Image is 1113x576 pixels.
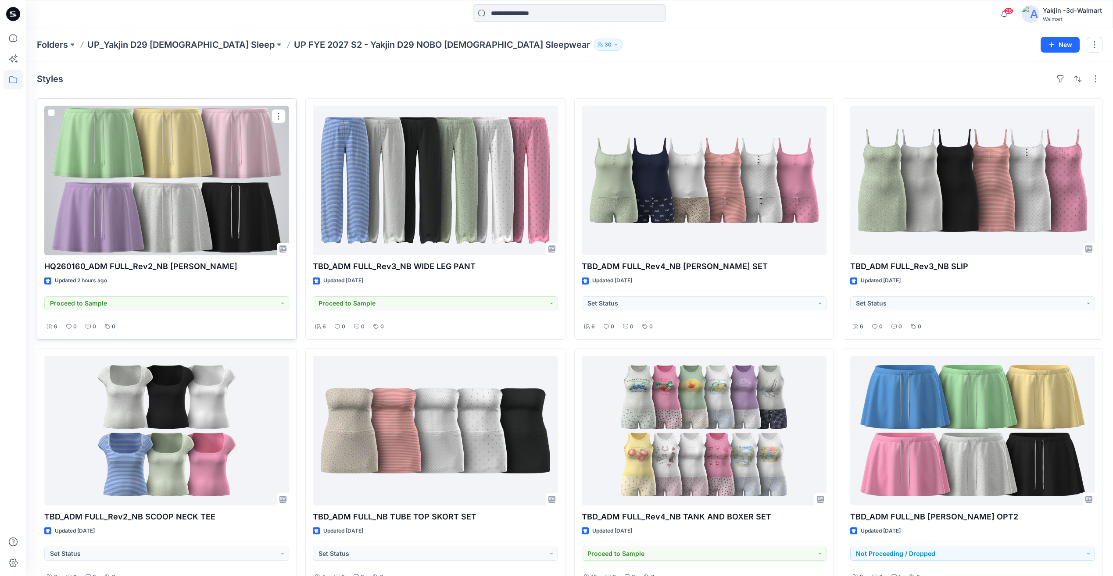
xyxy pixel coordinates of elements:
[55,276,107,285] p: Updated 2 hours ago
[294,39,590,51] p: UP FYE 2027 S2 - Yakjin D29 NOBO [DEMOGRAPHIC_DATA] Sleepwear
[850,356,1095,505] a: TBD_ADM FULL_NB TERRY SKORT OPT2
[605,40,612,50] p: 30
[1043,16,1102,22] div: Walmart
[342,322,345,331] p: 0
[87,39,275,51] a: UP_Yakjin D29 [DEMOGRAPHIC_DATA] Sleep
[323,526,363,536] p: Updated [DATE]
[611,322,614,331] p: 0
[313,260,558,273] p: TBD_ADM FULL_Rev3_NB WIDE LEG PANT
[860,322,863,331] p: 6
[591,322,595,331] p: 6
[592,276,632,285] p: Updated [DATE]
[54,322,57,331] p: 6
[582,260,827,273] p: TBD_ADM FULL_Rev4_NB [PERSON_NAME] SET
[592,526,632,536] p: Updated [DATE]
[37,39,68,51] a: Folders
[850,260,1095,273] p: TBD_ADM FULL_Rev3_NB SLIP
[630,322,633,331] p: 0
[1004,7,1013,14] span: 26
[322,322,326,331] p: 6
[44,260,289,273] p: HQ260160_ADM FULL_Rev2_NB [PERSON_NAME]
[112,322,115,331] p: 0
[313,106,558,255] a: TBD_ADM FULL_Rev3_NB WIDE LEG PANT
[361,322,365,331] p: 0
[918,322,921,331] p: 0
[850,511,1095,523] p: TBD_ADM FULL_NB [PERSON_NAME] OPT2
[879,322,883,331] p: 0
[93,322,96,331] p: 0
[44,106,289,255] a: HQ260160_ADM FULL_Rev2_NB TERRY SKORT
[44,511,289,523] p: TBD_ADM FULL_Rev2_NB SCOOP NECK TEE
[582,106,827,255] a: TBD_ADM FULL_Rev4_NB CAMI BOXER SET
[594,39,623,51] button: 30
[1041,37,1080,53] button: New
[850,106,1095,255] a: TBD_ADM FULL_Rev3_NB SLIP
[861,276,901,285] p: Updated [DATE]
[898,322,902,331] p: 0
[649,322,653,331] p: 0
[313,356,558,505] a: TBD_ADM FULL_NB TUBE TOP SKORT SET
[323,276,363,285] p: Updated [DATE]
[73,322,77,331] p: 0
[582,511,827,523] p: TBD_ADM FULL_Rev4_NB TANK AND BOXER SET
[380,322,384,331] p: 0
[861,526,901,536] p: Updated [DATE]
[582,356,827,505] a: TBD_ADM FULL_Rev4_NB TANK AND BOXER SET
[44,356,289,505] a: TBD_ADM FULL_Rev2_NB SCOOP NECK TEE
[37,74,63,84] h4: Styles
[1022,5,1039,23] img: avatar
[1043,5,1102,16] div: Yakjin -3d-Walmart
[55,526,95,536] p: Updated [DATE]
[313,511,558,523] p: TBD_ADM FULL_NB TUBE TOP SKORT SET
